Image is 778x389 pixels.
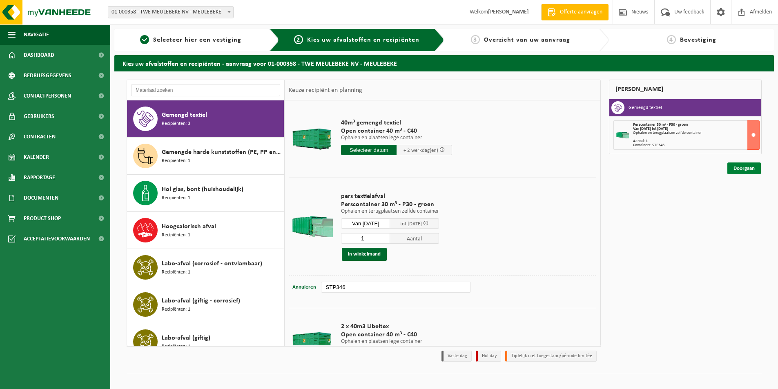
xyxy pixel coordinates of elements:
span: 2 x 40m3 Libeltex [341,322,452,331]
button: Labo-afval (corrosief - ontvlambaar) Recipiënten: 1 [127,249,284,286]
span: Gemengd textiel [162,110,207,120]
input: Selecteer datum [341,218,390,229]
span: 40m³ gemengd textiel [341,119,452,127]
input: Materiaal zoeken [131,84,280,96]
span: Documenten [24,188,58,208]
div: Aantal: 1 [633,139,759,143]
span: Navigatie [24,24,49,45]
span: Annuleren [292,285,316,290]
span: Perscontainer 30 m³ - P30 - groen [633,122,688,127]
span: Recipiënten: 1 [162,343,190,351]
div: Keuze recipiënt en planning [285,80,366,100]
span: Open container 40 m³ - C40 [341,127,452,135]
input: Selecteer datum [341,145,397,155]
span: Overzicht van uw aanvraag [484,37,570,43]
strong: [PERSON_NAME] [488,9,529,15]
span: Selecteer hier een vestiging [153,37,241,43]
span: 3 [471,35,480,44]
p: Ophalen en plaatsen lege container [341,135,452,141]
a: Offerte aanvragen [541,4,609,20]
span: pers textielafval [341,192,439,200]
span: 1 [140,35,149,44]
span: 4 [667,35,676,44]
span: 01-000358 - TWE MEULEBEKE NV - MEULEBEKE [108,7,233,18]
span: Acceptatievoorwaarden [24,229,90,249]
span: Dashboard [24,45,54,65]
input: bv. C10-005 [321,282,470,293]
span: Aantal [390,233,439,244]
span: Contracten [24,127,56,147]
span: 01-000358 - TWE MEULEBEKE NV - MEULEBEKE [108,6,234,18]
h3: Gemengd textiel [629,101,662,114]
a: Doorgaan [727,162,761,174]
div: Containers: STP346 [633,143,759,147]
button: Hoogcalorisch afval Recipiënten: 1 [127,212,284,249]
span: Hol glas, bont (huishoudelijk) [162,184,243,194]
button: Gemengd textiel Recipiënten: 3 [127,100,284,138]
span: Gebruikers [24,106,54,127]
span: 2 [294,35,303,44]
span: Product Shop [24,208,61,229]
span: Bevestiging [680,37,716,43]
span: Rapportage [24,167,55,188]
button: In winkelmand [342,248,387,261]
span: Hoogcalorisch afval [162,222,216,231]
li: Vaste dag [441,351,472,362]
span: + 2 werkdag(en) [403,148,438,153]
span: Recipiënten: 1 [162,194,190,202]
div: Ophalen en terugplaatsen zelfde container [633,131,759,135]
button: Gemengde harde kunststoffen (PE, PP en PVC), recycleerbaar (industrieel) Recipiënten: 1 [127,138,284,175]
span: Recipiënten: 1 [162,269,190,276]
span: tot [DATE] [400,221,422,227]
span: Recipiënten: 3 [162,120,190,128]
strong: Van [DATE] tot [DATE] [633,127,668,131]
button: Annuleren [292,282,317,293]
button: Labo-afval (giftig - corrosief) Recipiënten: 1 [127,286,284,323]
span: Labo-afval (corrosief - ontvlambaar) [162,259,262,269]
li: Tijdelijk niet toegestaan/période limitée [505,351,597,362]
span: Labo-afval (giftig) [162,333,210,343]
li: Holiday [476,351,501,362]
span: Perscontainer 30 m³ - P30 - groen [341,200,439,209]
span: Contactpersonen [24,86,71,106]
span: Recipiënten: 1 [162,157,190,165]
span: Bedrijfsgegevens [24,65,71,86]
span: Offerte aanvragen [558,8,604,16]
span: Gemengde harde kunststoffen (PE, PP en PVC), recycleerbaar (industrieel) [162,147,282,157]
button: Labo-afval (giftig) Recipiënten: 1 [127,323,284,360]
span: Recipiënten: 1 [162,231,190,239]
div: [PERSON_NAME] [609,80,762,99]
span: Recipiënten: 1 [162,306,190,313]
a: 1Selecteer hier een vestiging [118,35,263,45]
p: Ophalen en terugplaatsen zelfde container [341,209,439,214]
span: Kalender [24,147,49,167]
span: Kies uw afvalstoffen en recipiënten [307,37,419,43]
button: Hol glas, bont (huishoudelijk) Recipiënten: 1 [127,175,284,212]
span: Labo-afval (giftig - corrosief) [162,296,240,306]
p: Ophalen en plaatsen lege container [341,339,452,345]
h2: Kies uw afvalstoffen en recipiënten - aanvraag voor 01-000358 - TWE MEULEBEKE NV - MEULEBEKE [114,55,774,71]
span: Open container 40 m³ - C40 [341,331,452,339]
